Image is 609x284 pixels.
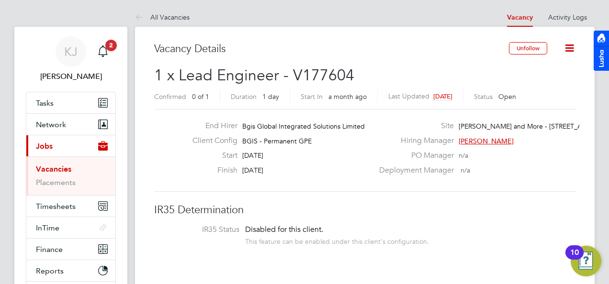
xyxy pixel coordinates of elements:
span: KJ [64,45,78,58]
a: Tasks [26,92,115,113]
span: 0 of 1 [192,92,209,101]
span: [DATE] [242,166,263,175]
span: Jobs [36,142,53,151]
h3: IR35 Determination [154,203,575,217]
span: Tasks [36,98,54,108]
span: 1 day [262,92,279,101]
div: This feature can be enabled under this client's configuration. [245,235,429,246]
label: Duration [231,92,257,101]
label: Finish [185,165,237,175]
label: Hiring Manager [373,136,454,146]
span: [PERSON_NAME] [459,137,514,145]
a: Vacancy [507,13,533,22]
span: Finance [36,245,63,254]
div: Jobs [26,156,115,195]
label: Last Updated [388,92,429,100]
label: PO Manager [373,151,454,161]
h3: Vacancy Details [154,42,509,56]
button: InTime [26,217,115,238]
span: Network [36,120,66,129]
button: Timesheets [26,196,115,217]
span: 2 [105,40,117,51]
label: Status [474,92,493,101]
span: 1 x Lead Engineer - V177604 [154,66,354,85]
a: KJ[PERSON_NAME] [26,36,116,82]
a: 2 [93,36,113,67]
span: Disabled for this client. [245,225,323,234]
label: Start In [301,92,323,101]
button: Open Resource Center, 10 new notifications [571,246,601,276]
label: IR35 Status [164,225,239,235]
div: 10 [570,252,579,265]
button: Finance [26,239,115,260]
a: Vacancies [36,164,71,174]
span: n/a [461,166,470,175]
span: a month ago [328,92,367,101]
a: Activity Logs [548,13,587,22]
a: Placements [36,178,76,187]
span: Timesheets [36,202,76,211]
label: Site [373,121,454,131]
label: Deployment Manager [373,165,454,175]
button: Jobs [26,135,115,156]
span: n/a [459,151,468,160]
button: Network [26,114,115,135]
span: Kyle Johnson [26,71,116,82]
label: Confirmed [154,92,186,101]
span: Open [498,92,516,101]
span: Bgis Global Integrated Solutions Limited [242,122,365,131]
span: InTime [36,223,59,232]
button: Unfollow [509,42,547,55]
label: Client Config [185,136,237,146]
button: Reports [26,260,115,281]
span: [DATE] [242,151,263,160]
label: End Hirer [185,121,237,131]
span: [DATE] [433,92,452,100]
a: All Vacancies [135,13,190,22]
span: Reports [36,266,64,275]
label: Start [185,151,237,161]
span: BGIS - Permanent GPE [242,137,312,145]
